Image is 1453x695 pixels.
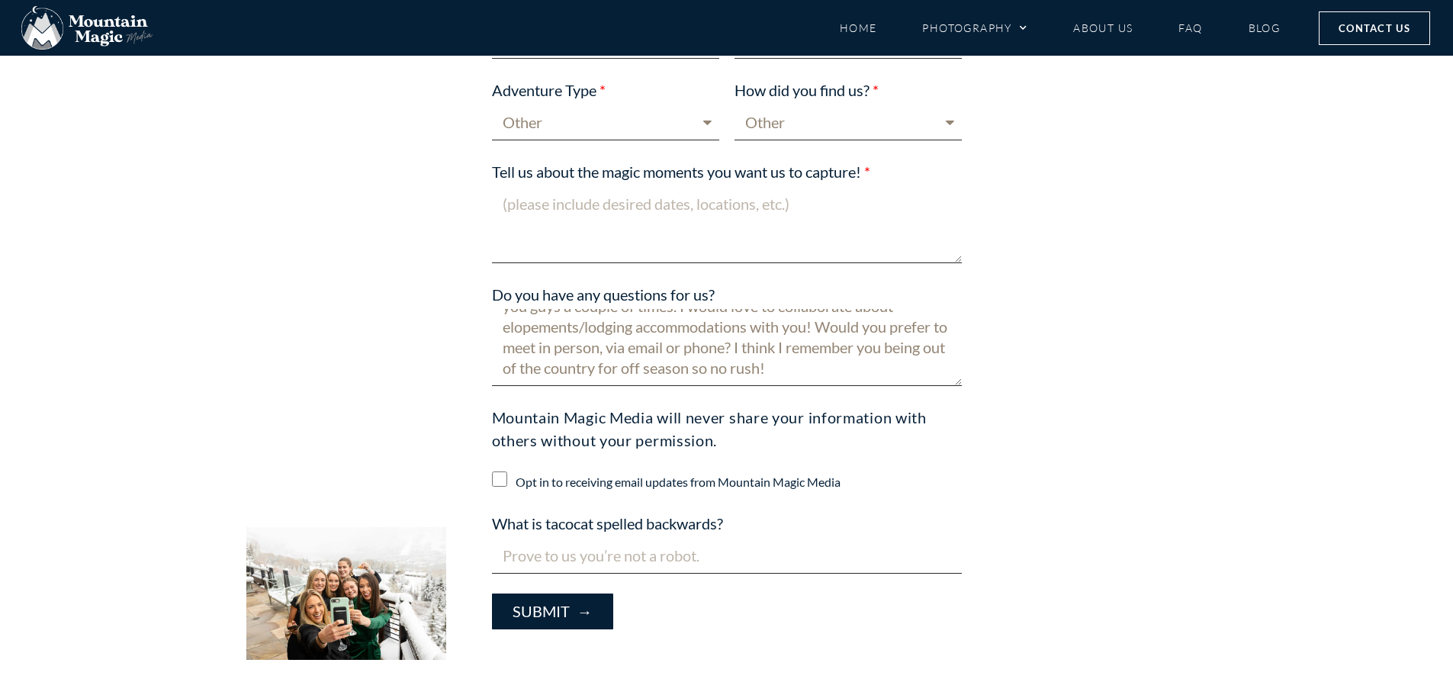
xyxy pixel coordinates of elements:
[484,406,969,452] div: Mountain Magic Media will never share your information with others without your permission.
[1249,14,1281,41] a: Blog
[492,160,870,186] label: Tell us about the magic moments you want us to capture!
[922,14,1027,41] a: Photography
[246,527,446,660] img: holding phone selfie group of women showing off engagement ring surprise proposal Aspen snowy win...
[492,283,715,309] label: Do you have any questions for us?
[735,79,879,105] label: How did you find us?
[840,14,1281,41] nav: Menu
[516,475,841,489] label: Opt in to receiving email updates from Mountain Magic Media
[1319,11,1430,45] a: Contact Us
[1073,14,1133,41] a: About Us
[492,512,723,538] label: What is tacocat spelled backwards?
[569,602,592,620] span: →
[492,538,962,574] input: Prove to us you’re not a robot.
[21,6,153,50] img: Mountain Magic Media photography logo Crested Butte Photographer
[492,79,606,105] label: Adventure Type
[1178,14,1202,41] a: FAQ
[492,594,613,629] button: Submit→
[840,14,877,41] a: Home
[1339,20,1410,37] span: Contact Us
[513,603,593,620] span: Submit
